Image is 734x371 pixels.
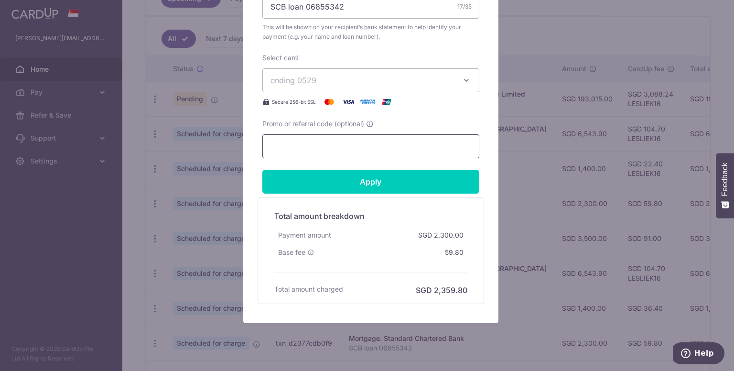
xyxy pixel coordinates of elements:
[262,53,298,63] label: Select card
[274,227,335,244] div: Payment amount
[358,96,377,108] img: American Express
[274,284,343,294] h6: Total amount charged
[416,284,467,296] h6: SGD 2,359.80
[262,170,479,194] input: Apply
[377,96,396,108] img: UnionPay
[262,68,479,92] button: ending 0529
[274,210,467,222] h5: Total amount breakdown
[716,153,734,218] button: Feedback - Show survey
[262,22,479,42] span: This will be shown on your recipient’s bank statement to help identify your payment (e.g. your na...
[673,342,724,366] iframe: Opens a widget where you can find more information
[320,96,339,108] img: Mastercard
[441,244,467,261] div: 59.80
[270,76,316,85] span: ending 0529
[339,96,358,108] img: Visa
[414,227,467,244] div: SGD 2,300.00
[278,248,305,257] span: Base fee
[721,163,729,196] span: Feedback
[262,119,364,129] span: Promo or referral code (optional)
[457,2,472,11] div: 17/35
[272,98,316,106] span: Secure 256-bit SSL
